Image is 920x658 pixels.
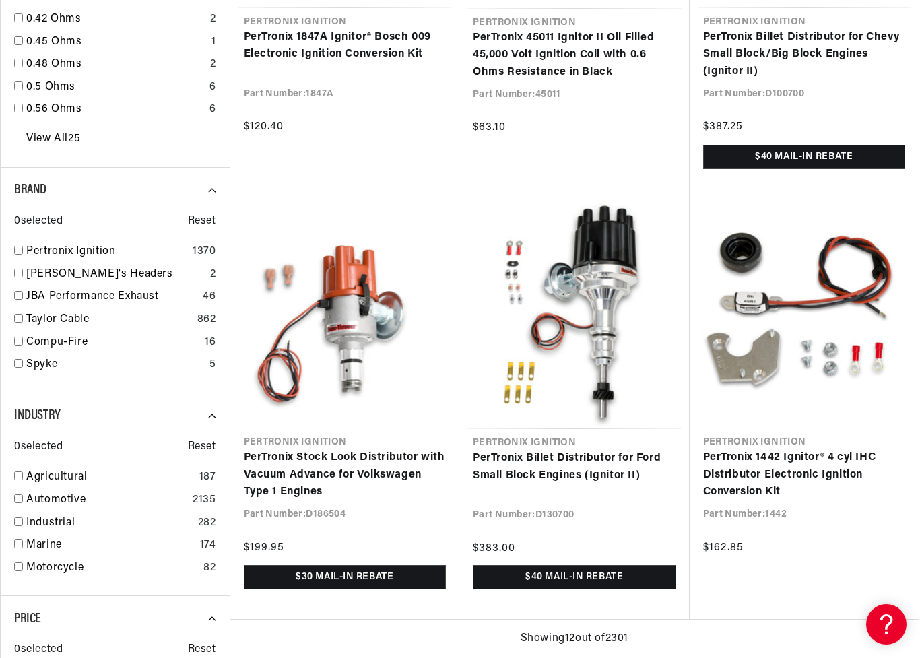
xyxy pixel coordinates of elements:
[211,34,216,51] div: 1
[197,311,216,329] div: 862
[14,612,41,626] span: Price
[26,243,187,261] a: Pertronix Ignition
[209,101,216,119] div: 6
[26,11,205,28] a: 0.42 Ohms
[26,537,195,554] a: Marine
[193,492,216,509] div: 2135
[26,56,205,73] a: 0.48 Ohms
[26,492,187,509] a: Automotive
[26,288,197,306] a: JBA Performance Exhaust
[188,438,216,456] span: Reset
[210,266,216,284] div: 2
[473,30,676,81] a: PerTronix 45011 Ignitor II Oil Filled 45,000 Volt Ignition Coil with 0.6 Ohms Resistance in Black
[703,29,906,81] a: PerTronix Billet Distributor for Chevy Small Block/Big Block Engines (Ignitor II)
[26,560,198,577] a: Motorcycle
[26,469,194,486] a: Agricultural
[209,356,216,374] div: 5
[26,34,206,51] a: 0.45 Ohms
[188,213,216,230] span: Reset
[200,537,216,554] div: 174
[473,450,676,484] a: PerTronix Billet Distributor for Ford Small Block Engines (Ignitor II)
[26,79,204,96] a: 0.5 Ohms
[210,56,216,73] div: 2
[209,79,216,96] div: 6
[198,515,216,532] div: 282
[26,131,80,148] a: View All 25
[26,334,199,352] a: Compu-Fire
[14,183,46,197] span: Brand
[521,630,628,648] span: Showing 12 out of 2301
[26,311,192,329] a: Taylor Cable
[210,11,216,28] div: 2
[203,288,216,306] div: 46
[26,101,204,119] a: 0.56 Ohms
[14,438,63,456] span: 0 selected
[26,515,193,532] a: Industrial
[26,266,205,284] a: [PERSON_NAME]'s Headers
[703,449,906,501] a: PerTronix 1442 Ignitor® 4 cyl IHC Distributor Electronic Ignition Conversion Kit
[203,560,216,577] div: 82
[244,449,447,501] a: PerTronix Stock Look Distributor with Vacuum Advance for Volkswagen Type 1 Engines
[14,213,63,230] span: 0 selected
[26,356,204,374] a: Spyke
[244,29,447,63] a: PerTronix 1847A Ignitor® Bosch 009 Electronic Ignition Conversion Kit
[199,469,216,486] div: 187
[193,243,216,261] div: 1370
[205,334,216,352] div: 16
[14,409,61,422] span: Industry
